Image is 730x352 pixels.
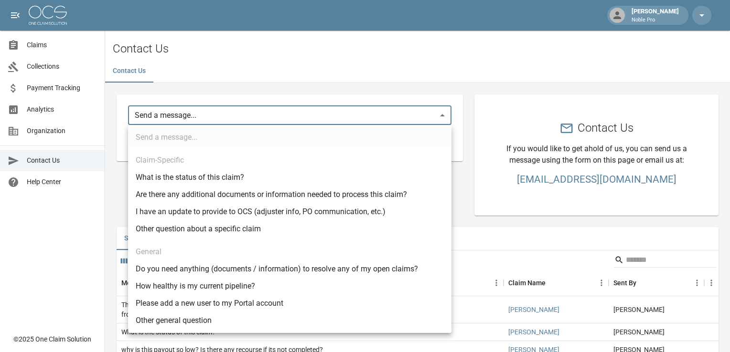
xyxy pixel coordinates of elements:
li: Are there any additional documents or information needed to process this claim? [128,186,451,203]
li: How healthy is my current pipeline? [128,278,451,295]
li: Do you need anything (documents / information) to resolve any of my open claims? [128,260,451,278]
li: Other general question [128,312,451,329]
li: I have an update to provide to OCS (adjuster info, PO communication, etc.) [128,203,451,220]
li: Other question about a specific claim [128,220,451,238]
li: What is the status of this claim? [128,169,451,186]
li: Please add a new user to my Portal account [128,295,451,312]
